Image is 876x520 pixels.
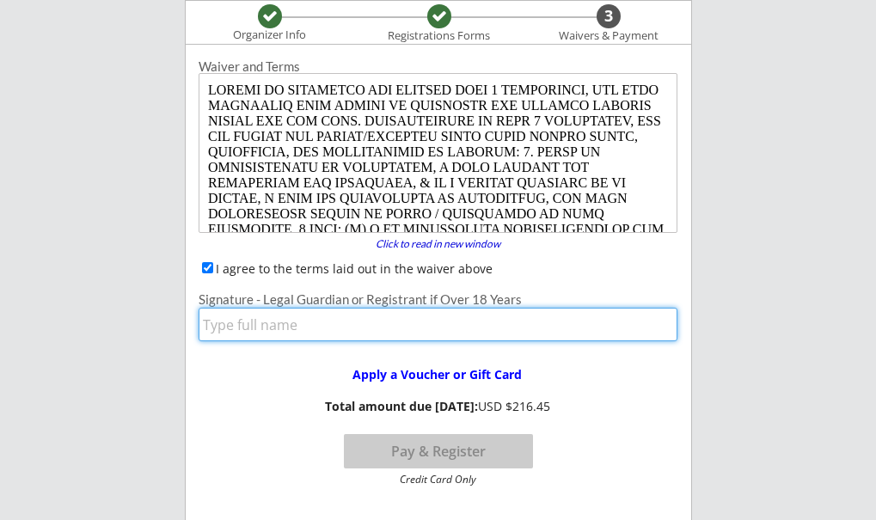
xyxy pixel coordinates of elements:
div: Waivers & Payment [549,29,668,43]
div: USD $216.45 [320,400,556,414]
label: I agree to the terms laid out in the waiver above [216,260,493,277]
a: Click to read in new window [365,239,512,253]
div: 3 [597,7,621,26]
input: Type full name [199,308,677,341]
div: Credit Card Only [351,474,525,485]
strong: Total amount due [DATE]: [325,398,478,414]
div: Organizer Info [223,28,317,42]
div: Signature - Legal Guardian or Registrant if Over 18 Years [199,293,677,306]
div: Click to read in new window [365,239,512,249]
div: Registrations Forms [380,29,499,43]
div: Waiver and Terms [199,60,677,73]
button: Pay & Register [344,434,533,468]
div: Apply a Voucher or Gift Card [327,369,548,381]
